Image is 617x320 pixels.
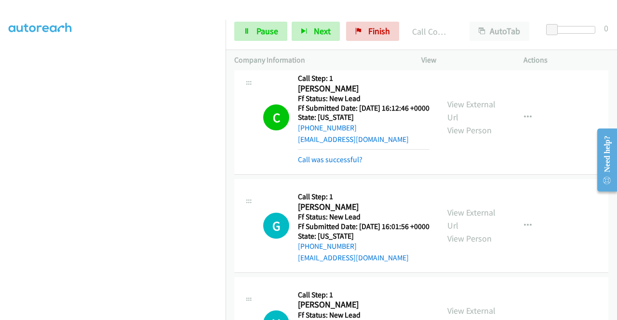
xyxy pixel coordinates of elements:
p: Call Completed [412,25,452,38]
a: View Person [447,233,492,244]
h5: Ff Submitted Date: [DATE] 16:01:56 +0000 [298,222,429,231]
a: View Person [447,125,492,136]
a: [EMAIL_ADDRESS][DOMAIN_NAME] [298,135,409,144]
button: AutoTab [469,22,529,41]
h5: Ff Status: New Lead [298,212,429,222]
h5: Call Step: 1 [298,290,429,300]
h5: Ff Submitted Date: [DATE] 16:12:46 +0000 [298,103,429,113]
h5: State: [US_STATE] [298,113,429,122]
div: 0 [604,22,608,35]
a: [EMAIL_ADDRESS][DOMAIN_NAME] [298,253,409,262]
div: Delay between calls (in seconds) [551,26,595,34]
h5: Call Step: 1 [298,192,429,202]
h5: Call Step: 1 [298,74,429,83]
p: Company Information [234,54,404,66]
span: Pause [256,26,278,37]
a: Pause [234,22,287,41]
h5: Ff Status: New Lead [298,310,429,320]
h2: [PERSON_NAME] [298,83,427,94]
a: Call was successful? [298,155,362,164]
a: View External Url [447,207,496,231]
a: [PHONE_NUMBER] [298,242,357,251]
a: View External Url [447,99,496,123]
h2: [PERSON_NAME] [298,299,429,310]
p: View [421,54,506,66]
div: The call is yet to be attempted [263,213,289,239]
h5: Ff Status: New Lead [298,94,429,103]
a: Finish [346,22,399,41]
button: Next [292,22,340,41]
h1: G [263,213,289,239]
iframe: Resource Center [590,122,617,198]
span: Next [314,26,331,37]
h1: C [263,104,289,130]
a: [PHONE_NUMBER] [298,123,357,132]
h5: State: [US_STATE] [298,231,429,241]
p: Actions [523,54,608,66]
span: Finish [368,26,390,37]
h2: [PERSON_NAME] [298,202,427,213]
